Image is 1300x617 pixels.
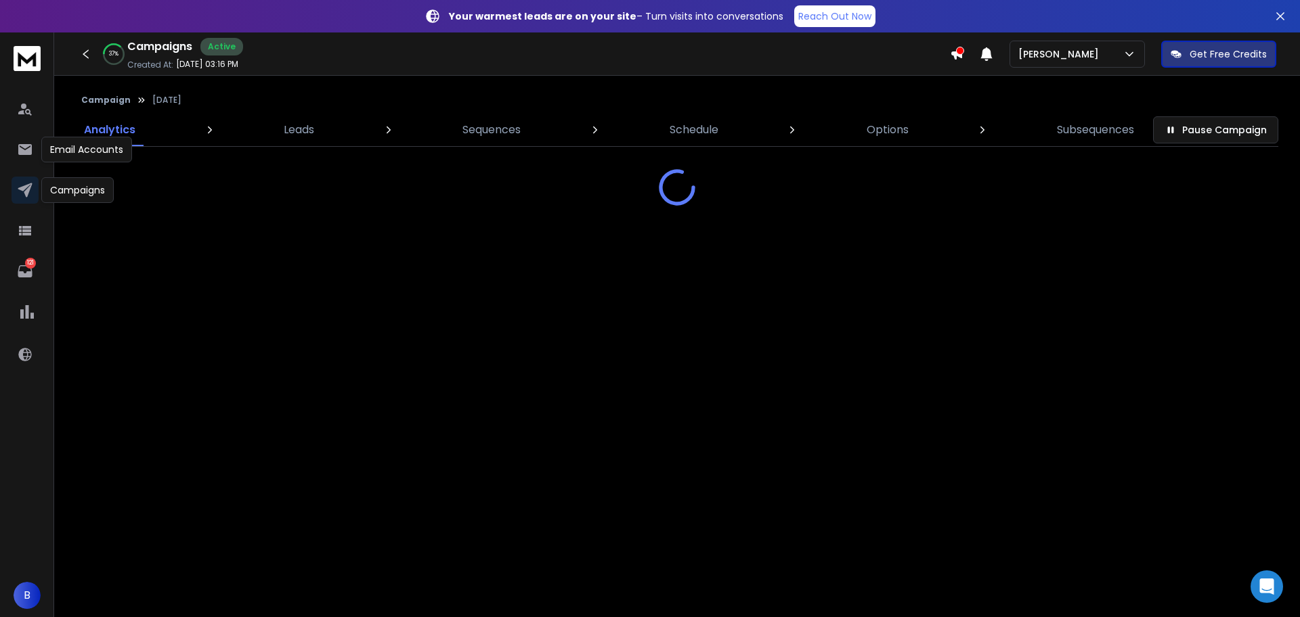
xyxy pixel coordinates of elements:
p: [DATE] 03:16 PM [176,59,238,70]
p: 121 [25,258,36,269]
a: Options [859,114,917,146]
button: Campaign [81,95,131,106]
a: Schedule [662,114,727,146]
div: Campaigns [41,177,114,203]
a: Sequences [454,114,529,146]
p: Schedule [670,122,718,138]
p: Analytics [84,122,135,138]
p: Get Free Credits [1190,47,1267,61]
a: Leads [276,114,322,146]
p: Reach Out Now [798,9,871,23]
button: B [14,582,41,609]
h1: Campaigns [127,39,192,55]
p: – Turn visits into conversations [449,9,783,23]
a: Reach Out Now [794,5,875,27]
p: Subsequences [1057,122,1134,138]
p: Leads [284,122,314,138]
button: Get Free Credits [1161,41,1276,68]
p: [DATE] [152,95,181,106]
p: Created At: [127,60,173,70]
div: Active [200,38,243,55]
button: Pause Campaign [1153,116,1278,143]
p: Options [867,122,909,138]
p: [PERSON_NAME] [1018,47,1104,61]
div: Open Intercom Messenger [1251,570,1283,603]
div: Email Accounts [41,137,132,162]
p: 37 % [109,50,118,58]
a: Subsequences [1049,114,1142,146]
strong: Your warmest leads are on your site [449,9,636,23]
a: 121 [12,258,39,285]
img: logo [14,46,41,71]
a: Analytics [76,114,144,146]
p: Sequences [462,122,521,138]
